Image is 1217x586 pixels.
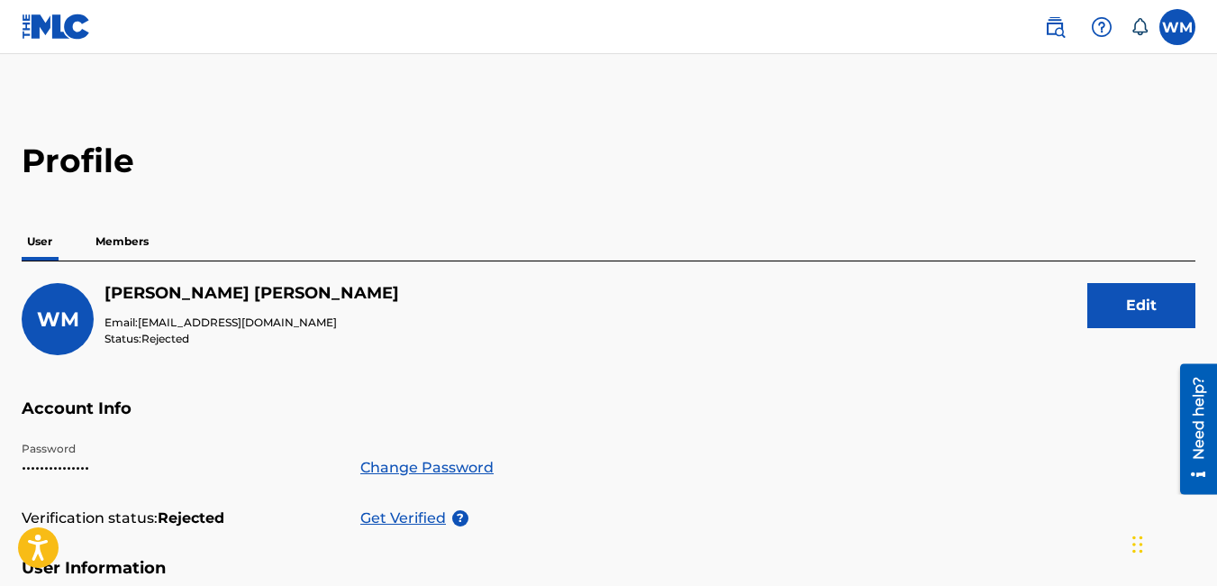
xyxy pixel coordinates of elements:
h2: Profile [22,141,1195,181]
p: ••••••••••••••• [22,457,339,479]
img: MLC Logo [22,14,91,40]
img: search [1044,16,1066,38]
iframe: Chat Widget [1127,499,1217,586]
span: [EMAIL_ADDRESS][DOMAIN_NAME] [138,316,337,329]
h5: Account Info [22,398,1195,441]
span: WM [37,307,79,332]
strong: Rejected [158,508,224,529]
p: User [22,223,58,261]
p: Password [22,441,339,457]
p: Get Verified [360,508,452,529]
div: Drag [1132,517,1143,572]
p: Email: [104,315,399,331]
p: Verification status: [22,508,158,529]
h5: Wayne Mcghie [104,283,399,304]
a: Change Password [360,457,494,479]
div: Notifications [1131,18,1149,36]
div: Help [1084,9,1120,45]
div: User Menu [1159,9,1195,45]
p: Status: [104,331,399,347]
img: help [1091,16,1113,38]
p: Members [90,223,154,261]
span: Rejected [141,332,189,345]
a: Public Search [1037,9,1073,45]
div: Need help? [20,13,44,96]
iframe: Resource Center [1167,364,1217,495]
button: Edit [1087,283,1195,328]
span: ? [452,510,468,526]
